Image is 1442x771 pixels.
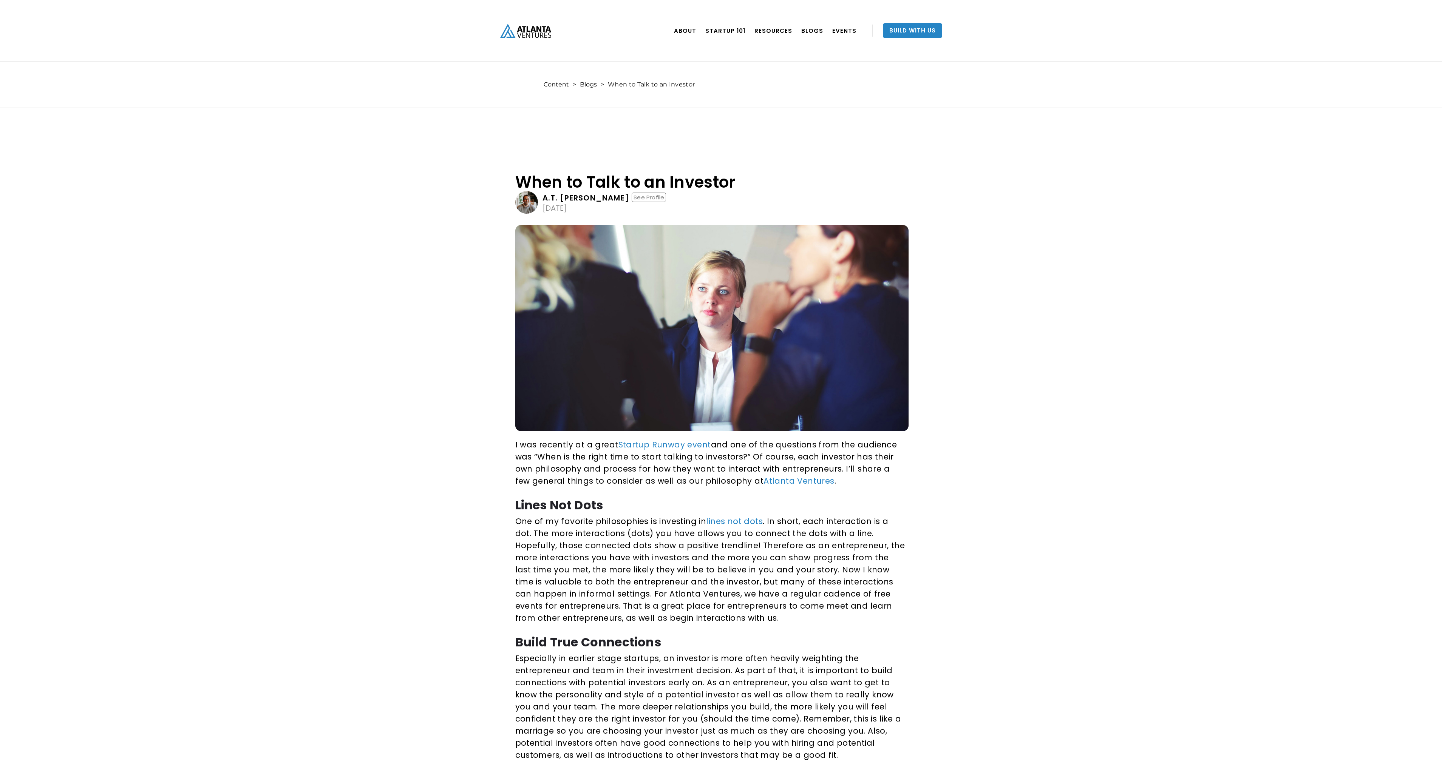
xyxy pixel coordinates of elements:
[601,81,604,88] div: >
[706,516,763,527] a: lines not dots
[754,20,792,41] a: RESOURCES
[515,173,909,191] h1: When to Talk to an Investor
[515,634,661,651] strong: Build True Connections
[632,193,666,202] div: See Profile
[515,439,906,487] p: I was recently at a great and one of the questions from the audience was “When is the right time ...
[801,20,823,41] a: BLOGS
[705,20,745,41] a: Startup 101
[580,81,597,88] a: Blogs
[515,515,906,624] p: One of my favorite philosophies is investing in . In short, each interaction is a dot. The more i...
[573,81,576,88] div: >
[542,204,567,212] div: [DATE]
[515,497,603,513] strong: Lines Not Dots
[764,475,834,486] a: Atlanta Ventures
[542,194,630,202] div: A.T. [PERSON_NAME]
[832,20,856,41] a: EVENTS
[674,20,696,41] a: ABOUT
[883,23,942,38] a: Build With Us
[618,439,711,450] a: Startup Runway event
[515,652,906,761] p: Especially in earlier stage startups, an investor is more often heavily weighting the entrepreneu...
[544,81,569,88] a: Content
[608,81,695,88] div: When to Talk to an Investor
[515,191,909,214] a: A.T. [PERSON_NAME]See Profile[DATE]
